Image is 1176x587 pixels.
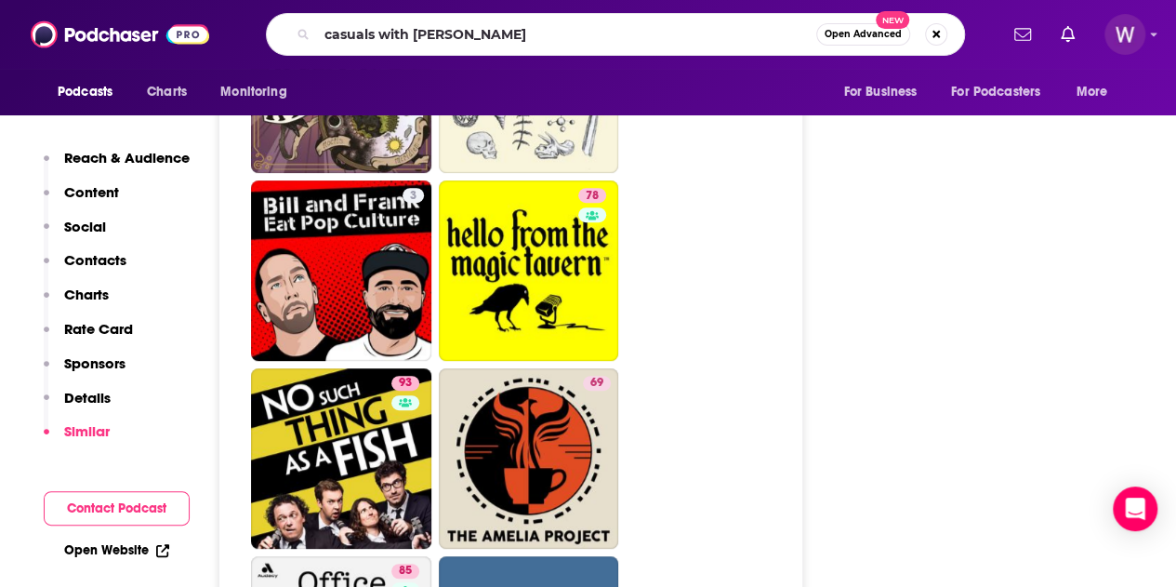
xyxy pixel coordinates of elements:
[830,74,940,110] button: open menu
[220,79,286,105] span: Monitoring
[1104,14,1145,55] span: Logged in as williammwhite
[44,183,119,218] button: Content
[45,74,137,110] button: open menu
[586,187,599,206] span: 78
[439,368,619,549] a: 69
[64,320,133,338] p: Rate Card
[207,74,311,110] button: open menu
[44,251,126,286] button: Contacts
[317,20,816,49] input: Search podcasts, credits, & more...
[64,251,126,269] p: Contacts
[391,564,419,579] a: 85
[64,183,119,201] p: Content
[147,79,187,105] span: Charts
[399,562,412,580] span: 85
[1064,74,1131,110] button: open menu
[44,149,190,183] button: Reach & Audience
[135,74,198,110] a: Charts
[825,30,902,39] span: Open Advanced
[64,286,109,303] p: Charts
[816,23,910,46] button: Open AdvancedNew
[1104,14,1145,55] button: Show profile menu
[44,354,126,389] button: Sponsors
[410,187,416,206] span: 3
[251,180,431,361] a: 3
[439,180,619,361] a: 78
[64,149,190,167] p: Reach & Audience
[44,320,133,354] button: Rate Card
[64,389,111,407] p: Details
[44,422,110,457] button: Similar
[1077,79,1108,105] span: More
[58,79,112,105] span: Podcasts
[578,188,606,203] a: 78
[64,422,110,440] p: Similar
[1007,19,1038,50] a: Show notifications dropdown
[1113,487,1157,531] div: Open Intercom Messenger
[44,491,190,526] button: Contact Podcast
[590,374,603,393] span: 69
[843,79,917,105] span: For Business
[403,188,424,203] a: 3
[44,286,109,320] button: Charts
[31,17,209,52] img: Podchaser - Follow, Share and Rate Podcasts
[399,374,412,393] span: 93
[391,376,419,391] a: 93
[266,13,965,56] div: Search podcasts, credits, & more...
[251,368,431,549] a: 93
[951,79,1040,105] span: For Podcasters
[939,74,1067,110] button: open menu
[64,354,126,372] p: Sponsors
[583,376,611,391] a: 69
[64,218,106,235] p: Social
[44,389,111,423] button: Details
[1104,14,1145,55] img: User Profile
[64,542,169,558] a: Open Website
[876,11,909,29] span: New
[1053,19,1082,50] a: Show notifications dropdown
[44,218,106,252] button: Social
